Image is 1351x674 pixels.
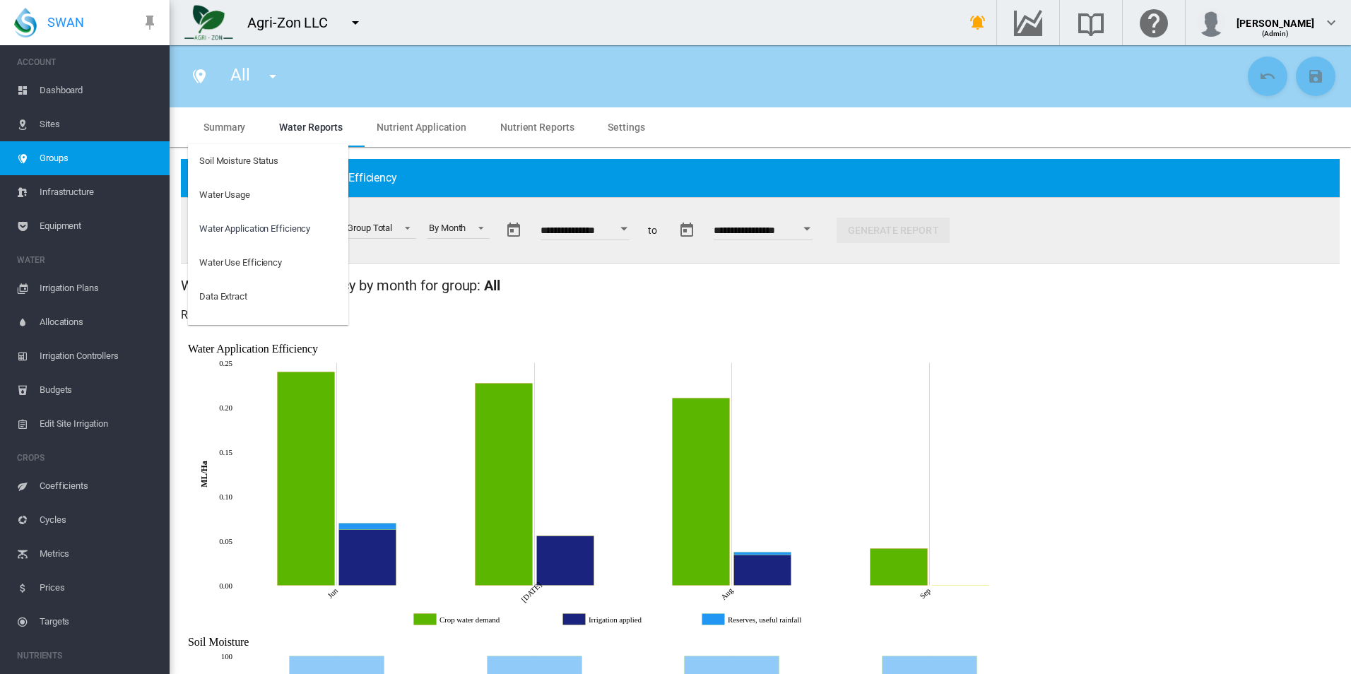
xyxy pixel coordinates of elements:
[199,155,278,167] div: Soil Moisture Status
[199,189,250,201] div: Water Usage
[199,256,282,269] div: Water Use Efficiency
[199,223,310,235] div: Water Application Efficiency
[199,324,316,337] div: Irrigation Planned and Applied
[199,290,247,303] div: Data Extract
